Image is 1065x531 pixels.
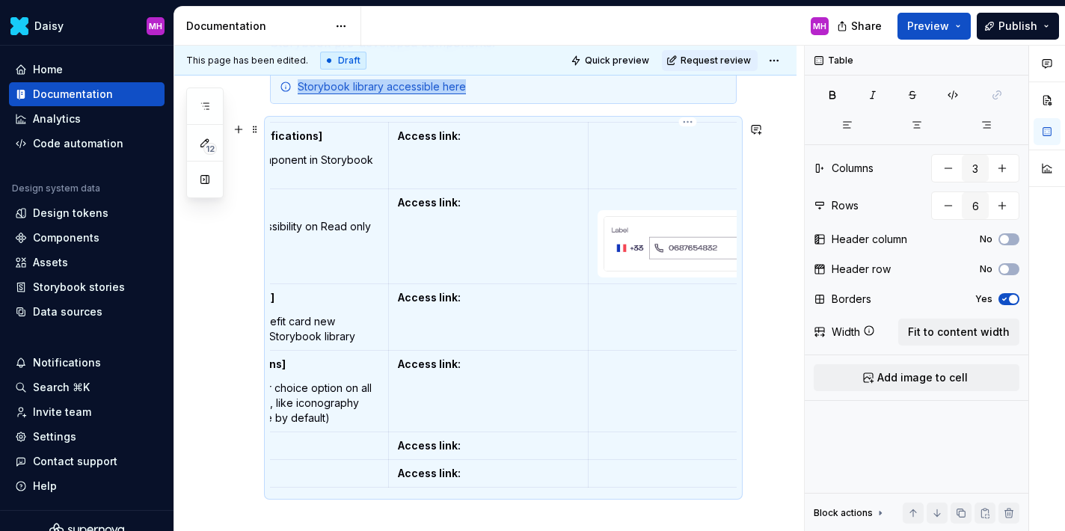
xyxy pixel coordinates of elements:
p: Adding of component in Storybook library [199,153,379,182]
img: 8442b5b3-d95e-456d-8131-d61e917d6403.png [10,17,28,35]
div: Draft [320,52,366,70]
button: Notifications [9,351,165,375]
a: Settings [9,425,165,449]
div: Columns [832,161,874,176]
p: Add free color choice option on all DS Illustrations, like iconography (still deep blue by default) [199,381,379,426]
button: Publish [977,13,1059,40]
a: Components [9,226,165,250]
a: Invite team [9,400,165,424]
a: Documentation [9,82,165,106]
button: Help [9,474,165,498]
div: Assets [33,255,68,270]
a: Storybook stories [9,275,165,299]
div: Data sources [33,304,102,319]
div: MH [149,20,162,32]
div: Components [33,230,99,245]
div: Code automation [33,136,123,151]
img: 819a4a15-0052-4adf-9bd5-2655882ca23f.png [604,217,771,271]
a: Code automation [9,132,165,156]
div: Documentation [186,19,328,34]
span: Share [851,19,882,34]
p: Adding of Benefit card new component in Storybook library [199,314,379,344]
span: This page has been edited. [186,55,308,67]
label: Yes [975,293,992,305]
div: MH [813,20,826,32]
div: Header column [832,232,907,247]
div: Search ⌘K [33,380,90,395]
div: Storybook stories [33,280,125,295]
a: Design tokens [9,201,165,225]
strong: Access link: [398,357,461,370]
a: Home [9,58,165,82]
div: Analytics [33,111,81,126]
button: Fit to content width [898,319,1019,346]
strong: Access link: [398,439,461,452]
p: Improve accessibility on Read only Inputs labels [199,219,379,249]
strong: Access link: [398,467,461,479]
div: Settings [33,429,76,444]
div: Home [33,62,63,77]
span: Add image to cell [877,370,968,385]
div: Contact support [33,454,117,469]
a: Assets [9,251,165,274]
button: Add image to cell [814,364,1019,391]
div: Borders [832,292,871,307]
strong: Access link: [398,129,461,142]
span: Request review [681,55,751,67]
button: Request review [662,50,758,71]
button: Search ⌘K [9,375,165,399]
span: Fit to content width [908,325,1010,340]
span: Publish [998,19,1037,34]
div: Design system data [12,182,100,194]
a: Storybook library accessible here [298,80,466,93]
button: Contact support [9,449,165,473]
div: Documentation [33,87,113,102]
a: Data sources [9,300,165,324]
div: Notifications [33,355,101,370]
div: Block actions [814,507,873,519]
label: No [980,233,992,245]
span: Preview [907,19,949,34]
div: Help [33,479,57,494]
button: Preview [897,13,971,40]
div: Block actions [814,503,886,524]
span: Quick preview [585,55,649,67]
button: Quick preview [566,50,656,71]
div: Design tokens [33,206,108,221]
div: Header row [832,262,891,277]
div: Width [832,325,860,340]
strong: Access link: [398,291,461,304]
span: 12 [203,143,217,155]
div: Invite team [33,405,91,420]
button: DaisyMH [3,10,171,42]
a: Analytics [9,107,165,131]
div: Daisy [34,19,64,34]
strong: Access link: [398,196,461,209]
button: Share [829,13,891,40]
label: No [980,263,992,275]
div: Rows [832,198,859,213]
